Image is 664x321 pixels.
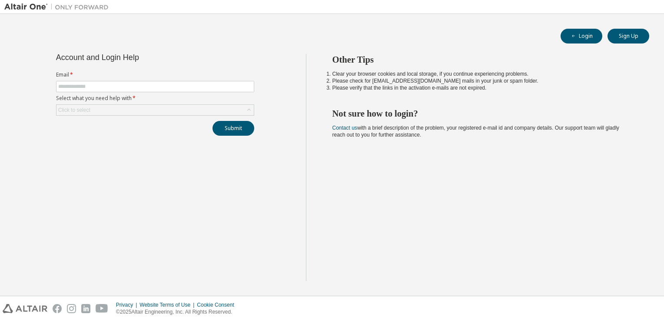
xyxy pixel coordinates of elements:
h2: Other Tips [332,54,634,65]
div: Click to select [56,105,254,115]
h2: Not sure how to login? [332,108,634,119]
li: Please verify that the links in the activation e-mails are not expired. [332,84,634,91]
p: © 2025 Altair Engineering, Inc. All Rights Reserved. [116,308,239,316]
img: linkedin.svg [81,304,90,313]
button: Submit [212,121,254,136]
div: Website Terms of Use [139,301,197,308]
li: Please check for [EMAIL_ADDRESS][DOMAIN_NAME] mails in your junk or spam folder. [332,77,634,84]
a: Contact us [332,125,357,131]
span: with a brief description of the problem, your registered e-mail id and company details. Our suppo... [332,125,619,138]
label: Select what you need help with [56,95,254,102]
div: Click to select [58,107,90,114]
div: Cookie Consent [197,301,239,308]
button: Login [561,29,602,43]
li: Clear your browser cookies and local storage, if you continue experiencing problems. [332,70,634,77]
img: instagram.svg [67,304,76,313]
img: Altair One [4,3,113,11]
div: Privacy [116,301,139,308]
img: youtube.svg [96,304,108,313]
button: Sign Up [608,29,649,43]
label: Email [56,71,254,78]
img: altair_logo.svg [3,304,47,313]
div: Account and Login Help [56,54,215,61]
img: facebook.svg [53,304,62,313]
